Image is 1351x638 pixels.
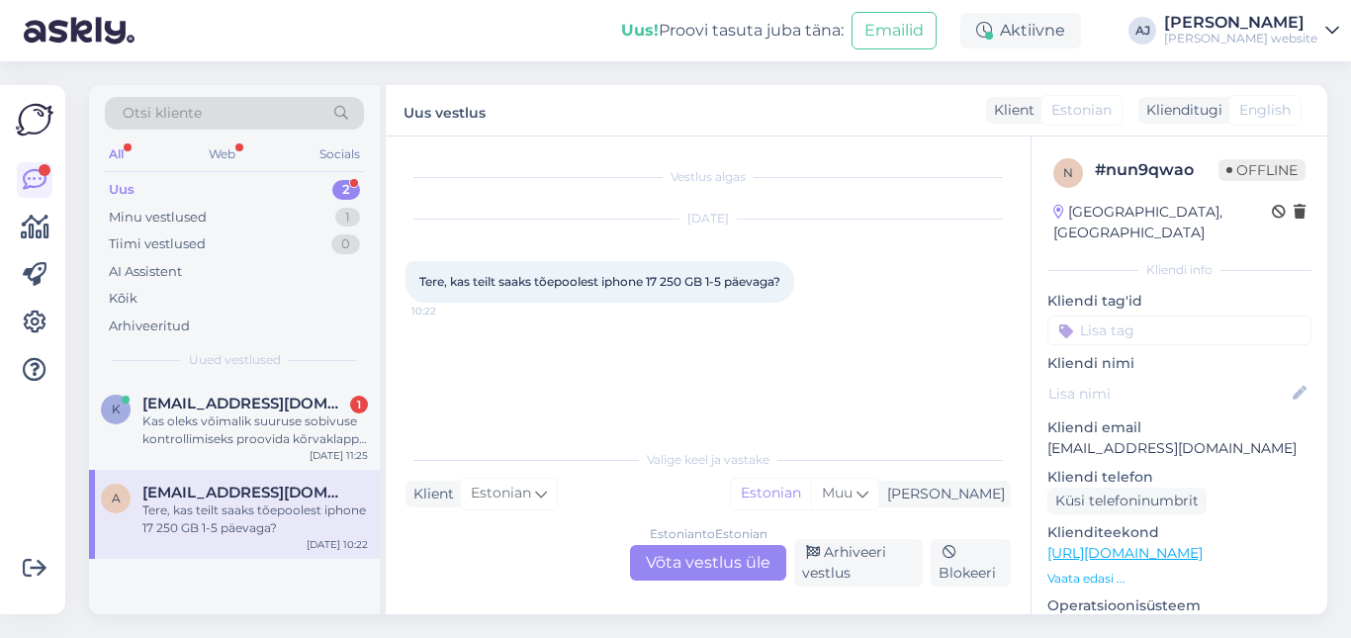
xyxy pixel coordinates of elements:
p: Operatsioonisüsteem [1047,595,1311,616]
div: Klient [986,100,1035,121]
button: Emailid [852,12,937,49]
span: 10:22 [411,304,486,319]
p: Kliendi telefon [1047,467,1311,488]
div: Proovi tasuta juba täna: [621,19,844,43]
div: 1 [335,208,360,228]
div: Klient [405,484,454,504]
a: [URL][DOMAIN_NAME] [1047,544,1203,562]
input: Lisa tag [1047,316,1311,345]
div: Küsi telefoninumbrit [1047,488,1207,514]
p: Vaata edasi ... [1047,570,1311,588]
span: Uued vestlused [189,351,281,369]
div: 0 [331,234,360,254]
img: Askly Logo [16,101,53,138]
span: Estonian [471,483,531,504]
span: Tere, kas teilt saaks tõepoolest iphone 17 250 GB 1-5 päevaga? [419,274,780,289]
div: # nun9qwao [1095,158,1218,182]
div: [GEOGRAPHIC_DATA], [GEOGRAPHIC_DATA] [1053,202,1272,243]
div: Socials [315,141,364,167]
div: Kliendi info [1047,261,1311,279]
div: 2 [332,180,360,200]
p: Kliendi email [1047,417,1311,438]
span: Otsi kliente [123,103,202,124]
div: Estonian to Estonian [650,525,767,543]
span: kadri_89@hotmail.com [142,395,348,412]
div: Võta vestlus üle [630,545,786,581]
span: English [1239,100,1291,121]
span: a [112,491,121,505]
div: Aktiivne [960,13,1081,48]
input: Lisa nimi [1048,383,1289,405]
span: n [1063,165,1073,180]
div: Blokeeri [931,539,1011,587]
div: Estonian [731,479,811,508]
div: Web [205,141,239,167]
div: Klienditugi [1138,100,1222,121]
div: Arhiveeritud [109,317,190,336]
span: asdad@mail.ee [142,484,348,501]
label: Uus vestlus [404,97,486,124]
div: Minu vestlused [109,208,207,228]
span: Muu [822,484,853,501]
div: All [105,141,128,167]
div: [DATE] 10:22 [307,537,368,552]
div: Vestlus algas [405,168,1011,186]
div: Valige keel ja vastake [405,451,1011,469]
div: AJ [1128,17,1156,45]
div: 1 [350,396,368,413]
div: [PERSON_NAME] [879,484,1005,504]
div: [PERSON_NAME] website [1164,31,1317,46]
p: Kliendi nimi [1047,353,1311,374]
div: [DATE] 11:25 [310,448,368,463]
a: [PERSON_NAME][PERSON_NAME] website [1164,15,1339,46]
b: Uus! [621,21,659,40]
div: Tiimi vestlused [109,234,206,254]
div: [DATE] [405,210,1011,228]
p: [EMAIL_ADDRESS][DOMAIN_NAME] [1047,438,1311,459]
div: AI Assistent [109,262,182,282]
p: Kliendi tag'id [1047,291,1311,312]
span: k [112,402,121,416]
p: Klienditeekond [1047,522,1311,543]
div: Tere, kas teilt saaks tõepoolest iphone 17 250 GB 1-5 päevaga? [142,501,368,537]
div: Arhiveeri vestlus [794,539,923,587]
div: Kõik [109,289,137,309]
div: [PERSON_NAME] [1164,15,1317,31]
span: Estonian [1051,100,1112,121]
div: Kas oleks võimalik suuruse sobivuse kontrollimiseks proovida kõrvaklappe - Sony Wireless Noise Ca... [142,412,368,448]
div: Uus [109,180,135,200]
span: Offline [1218,159,1306,181]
